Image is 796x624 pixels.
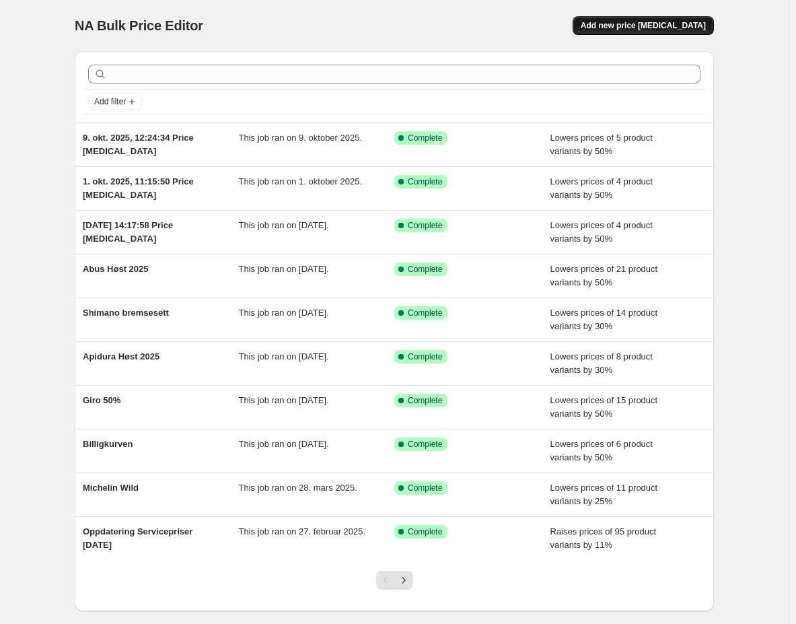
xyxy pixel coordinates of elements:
[83,483,139,493] span: Michelin Wild
[408,526,442,537] span: Complete
[408,133,442,143] span: Complete
[239,526,366,536] span: This job ran on 27. februar 2025.
[75,18,203,33] span: NA Bulk Price Editor
[239,483,357,493] span: This job ran on 28. mars 2025.
[88,94,142,110] button: Add filter
[550,220,653,244] span: Lowers prices of 4 product variants by 50%
[408,264,442,275] span: Complete
[408,439,442,450] span: Complete
[408,176,442,187] span: Complete
[394,571,413,590] button: Next
[408,308,442,318] span: Complete
[408,220,442,231] span: Complete
[83,220,173,244] span: [DATE] 14:17:58 Price [MEDICAL_DATA]
[239,220,329,230] span: This job ran on [DATE].
[83,176,194,200] span: 1. okt. 2025, 11:15:50 Price [MEDICAL_DATA]
[83,526,192,550] span: Oppdatering Servicepriser [DATE]
[581,20,706,31] span: Add new price [MEDICAL_DATA]
[408,483,442,493] span: Complete
[239,395,329,405] span: This job ran on [DATE].
[408,395,442,406] span: Complete
[550,526,657,550] span: Raises prices of 95 product variants by 11%
[239,439,329,449] span: This job ran on [DATE].
[83,308,169,318] span: Shimano bremsesett
[408,351,442,362] span: Complete
[239,176,363,186] span: This job ran on 1. oktober 2025.
[550,395,658,419] span: Lowers prices of 15 product variants by 50%
[550,264,658,287] span: Lowers prices of 21 product variants by 50%
[94,96,126,107] span: Add filter
[239,351,329,361] span: This job ran on [DATE].
[550,351,653,375] span: Lowers prices of 8 product variants by 30%
[83,439,133,449] span: Billigkurven
[550,483,658,506] span: Lowers prices of 11 product variants by 25%
[376,571,413,590] nav: Pagination
[573,16,714,35] button: Add new price [MEDICAL_DATA]
[83,264,149,274] span: Abus Høst 2025
[239,264,329,274] span: This job ran on [DATE].
[550,439,653,462] span: Lowers prices of 6 product variants by 50%
[239,308,329,318] span: This job ran on [DATE].
[550,176,653,200] span: Lowers prices of 4 product variants by 50%
[550,308,658,331] span: Lowers prices of 14 product variants by 30%
[83,351,159,361] span: Apidura Høst 2025
[83,133,194,156] span: 9. okt. 2025, 12:24:34 Price [MEDICAL_DATA]
[239,133,363,143] span: This job ran on 9. oktober 2025.
[550,133,653,156] span: Lowers prices of 5 product variants by 50%
[83,395,120,405] span: Giro 50%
